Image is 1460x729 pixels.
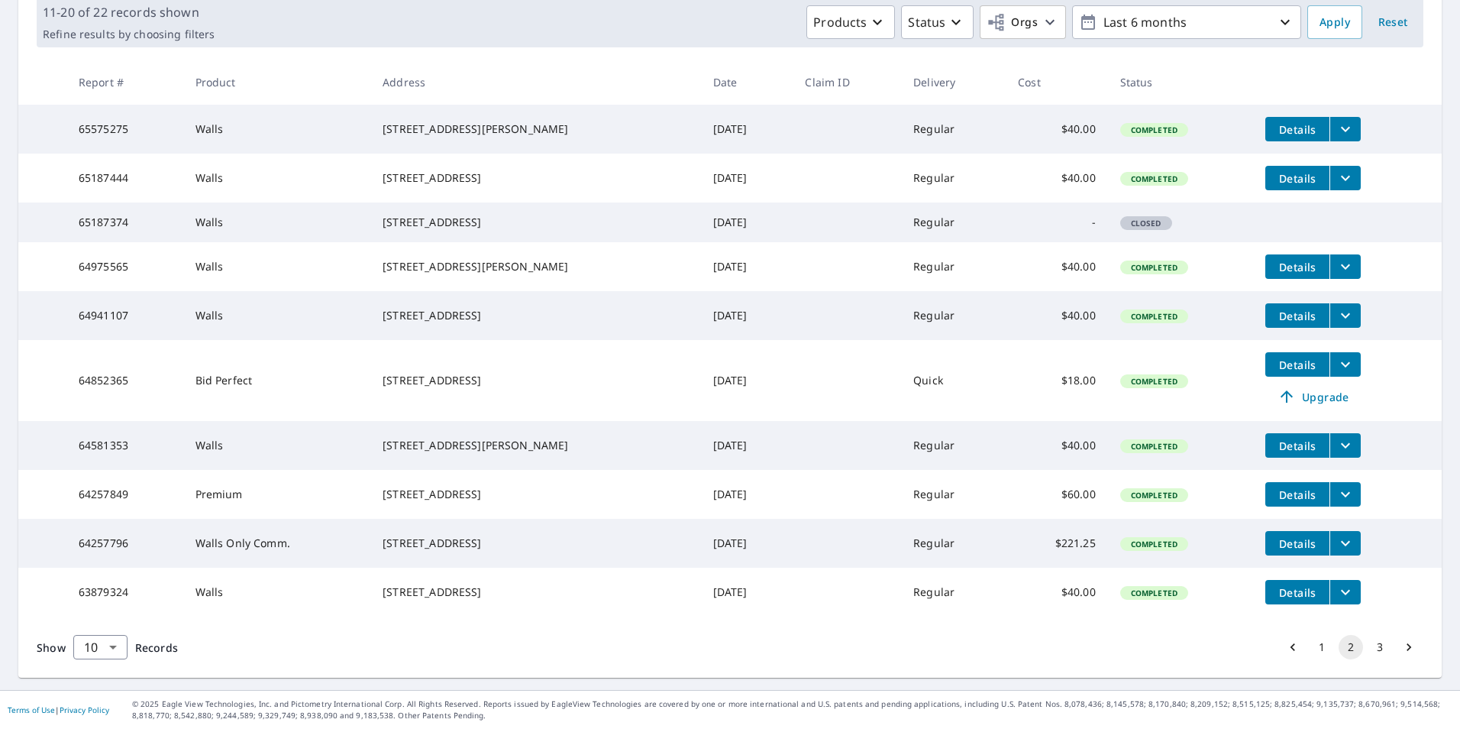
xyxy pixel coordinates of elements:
[1307,5,1362,39] button: Apply
[1397,635,1421,659] button: Go to next page
[701,105,793,154] td: [DATE]
[1006,202,1108,242] td: -
[1122,173,1187,184] span: Completed
[901,519,1006,568] td: Regular
[701,340,793,421] td: [DATE]
[383,585,689,600] div: [STREET_ADDRESS]
[43,28,215,41] p: Refine results by choosing filters
[1265,531,1329,556] button: detailsBtn-64257796
[701,291,793,340] td: [DATE]
[901,340,1006,421] td: Quick
[908,13,945,31] p: Status
[66,242,183,291] td: 64975565
[383,215,689,230] div: [STREET_ADDRESS]
[1329,580,1361,604] button: filesDropdownBtn-63879324
[1274,488,1320,502] span: Details
[1274,171,1320,186] span: Details
[1265,303,1329,328] button: detailsBtn-64941107
[1006,340,1108,421] td: $18.00
[1274,122,1320,137] span: Details
[901,5,974,39] button: Status
[701,202,793,242] td: [DATE]
[1072,5,1301,39] button: Last 6 months
[701,421,793,470] td: [DATE]
[1265,254,1329,279] button: detailsBtn-64975565
[901,105,1006,154] td: Regular
[183,519,371,568] td: Walls Only Comm.
[1006,242,1108,291] td: $40.00
[183,60,371,105] th: Product
[66,291,183,340] td: 64941107
[1274,439,1320,453] span: Details
[1122,376,1187,387] span: Completed
[183,202,371,242] td: Walls
[1329,254,1361,279] button: filesDropdownBtn-64975565
[1265,482,1329,507] button: detailsBtn-64257849
[1368,635,1392,659] button: Go to page 3
[901,202,1006,242] td: Regular
[1122,539,1187,549] span: Completed
[1274,260,1320,274] span: Details
[1006,60,1108,105] th: Cost
[1006,568,1108,617] td: $40.00
[701,519,793,568] td: [DATE]
[1339,635,1363,659] button: page 2
[806,5,895,39] button: Products
[8,705,55,715] a: Terms of Use
[1274,585,1320,600] span: Details
[701,568,793,617] td: [DATE]
[1274,536,1320,551] span: Details
[383,487,689,502] div: [STREET_ADDRESS]
[1265,580,1329,604] button: detailsBtn-63879324
[1122,311,1187,322] span: Completed
[1281,635,1305,659] button: Go to previous page
[183,470,371,519] td: Premium
[1265,117,1329,141] button: detailsBtn-65575275
[383,536,689,551] div: [STREET_ADDRESS]
[901,421,1006,470] td: Regular
[383,373,689,388] div: [STREET_ADDRESS]
[1274,358,1320,372] span: Details
[1265,384,1361,409] a: Upgrade
[1006,105,1108,154] td: $40.00
[183,154,371,202] td: Walls
[1122,125,1187,135] span: Completed
[43,3,215,21] p: 11-20 of 22 records shown
[383,438,689,453] div: [STREET_ADDRESS][PERSON_NAME]
[183,105,371,154] td: Walls
[1368,5,1417,39] button: Reset
[901,242,1006,291] td: Regular
[901,568,1006,617] td: Regular
[1329,433,1361,458] button: filesDropdownBtn-64581353
[901,470,1006,519] td: Regular
[383,170,689,186] div: [STREET_ADDRESS]
[370,60,701,105] th: Address
[1278,635,1423,659] nav: pagination navigation
[987,13,1038,32] span: Orgs
[183,421,371,470] td: Walls
[183,340,371,421] td: Bid Perfect
[701,470,793,519] td: [DATE]
[66,519,183,568] td: 64257796
[901,154,1006,202] td: Regular
[73,626,128,669] div: 10
[132,698,1452,721] p: © 2025 Eagle View Technologies, Inc. and Pictometry International Corp. All Rights Reserved. Repo...
[66,340,183,421] td: 64852365
[1006,421,1108,470] td: $40.00
[1122,490,1187,501] span: Completed
[1122,588,1187,598] span: Completed
[1265,352,1329,377] button: detailsBtn-64852365
[701,154,793,202] td: [DATE]
[980,5,1066,39] button: Orgs
[1329,482,1361,507] button: filesDropdownBtn-64257849
[8,705,109,714] p: |
[1122,218,1171,228] span: Closed
[1329,352,1361,377] button: filesDropdownBtn-64852365
[1265,433,1329,458] button: detailsBtn-64581353
[73,635,128,659] div: Show 10 records
[1006,470,1108,519] td: $60.00
[1097,9,1276,36] p: Last 6 months
[383,259,689,274] div: [STREET_ADDRESS][PERSON_NAME]
[901,291,1006,340] td: Regular
[1274,309,1320,323] span: Details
